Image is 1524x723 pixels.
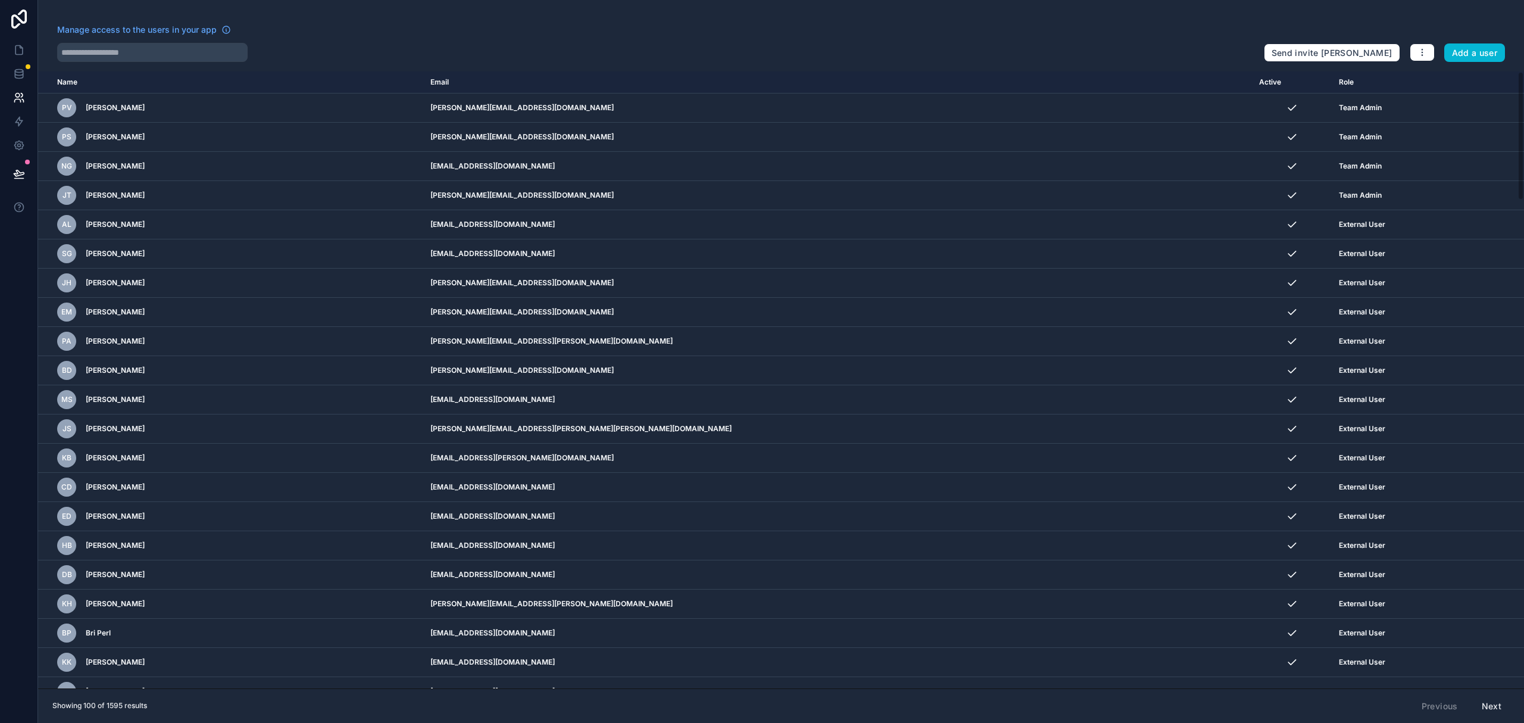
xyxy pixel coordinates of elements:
[61,395,73,404] span: MS
[423,385,1252,415] td: [EMAIL_ADDRESS][DOMAIN_NAME]
[86,424,145,434] span: [PERSON_NAME]
[423,71,1252,94] th: Email
[1339,424,1385,434] span: External User
[423,210,1252,239] td: [EMAIL_ADDRESS][DOMAIN_NAME]
[62,541,72,550] span: HB
[423,444,1252,473] td: [EMAIL_ADDRESS][PERSON_NAME][DOMAIN_NAME]
[1339,132,1382,142] span: Team Admin
[423,152,1252,181] td: [EMAIL_ADDRESS][DOMAIN_NAME]
[1339,628,1385,638] span: External User
[62,628,71,638] span: BP
[86,191,145,200] span: [PERSON_NAME]
[1339,336,1385,346] span: External User
[86,599,145,609] span: [PERSON_NAME]
[86,482,145,492] span: [PERSON_NAME]
[1264,43,1400,63] button: Send invite [PERSON_NAME]
[1339,191,1382,200] span: Team Admin
[86,687,145,696] span: [PERSON_NAME]
[86,336,145,346] span: [PERSON_NAME]
[62,132,71,142] span: PS
[1252,71,1332,94] th: Active
[1339,482,1385,492] span: External User
[423,619,1252,648] td: [EMAIL_ADDRESS][DOMAIN_NAME]
[86,628,111,638] span: Bri Perl
[38,71,1524,688] div: scrollable content
[1339,103,1382,113] span: Team Admin
[423,269,1252,298] td: [PERSON_NAME][EMAIL_ADDRESS][DOMAIN_NAME]
[62,336,71,346] span: PA
[423,298,1252,327] td: [PERSON_NAME][EMAIL_ADDRESS][DOMAIN_NAME]
[423,94,1252,123] td: [PERSON_NAME][EMAIL_ADDRESS][DOMAIN_NAME]
[423,415,1252,444] td: [PERSON_NAME][EMAIL_ADDRESS][PERSON_NAME][PERSON_NAME][DOMAIN_NAME]
[423,473,1252,502] td: [EMAIL_ADDRESS][DOMAIN_NAME]
[86,161,145,171] span: [PERSON_NAME]
[62,278,71,288] span: JH
[1473,696,1510,716] button: Next
[61,161,72,171] span: NG
[62,687,72,696] span: AB
[86,512,145,521] span: [PERSON_NAME]
[38,71,423,94] th: Name
[1339,657,1385,667] span: External User
[423,356,1252,385] td: [PERSON_NAME][EMAIL_ADDRESS][DOMAIN_NAME]
[1339,278,1385,288] span: External User
[1332,71,1466,94] th: Role
[1339,220,1385,229] span: External User
[1339,366,1385,375] span: External User
[1339,453,1385,463] span: External User
[1339,687,1385,696] span: External User
[423,531,1252,560] td: [EMAIL_ADDRESS][DOMAIN_NAME]
[423,327,1252,356] td: [PERSON_NAME][EMAIL_ADDRESS][PERSON_NAME][DOMAIN_NAME]
[62,570,72,579] span: DB
[1339,249,1385,258] span: External User
[1339,307,1385,317] span: External User
[423,239,1252,269] td: [EMAIL_ADDRESS][DOMAIN_NAME]
[86,570,145,579] span: [PERSON_NAME]
[1339,512,1385,521] span: External User
[423,560,1252,590] td: [EMAIL_ADDRESS][DOMAIN_NAME]
[61,482,72,492] span: CD
[86,366,145,375] span: [PERSON_NAME]
[62,220,71,229] span: AL
[57,24,217,36] span: Manage access to the users in your app
[86,395,145,404] span: [PERSON_NAME]
[63,191,71,200] span: JT
[1339,570,1385,579] span: External User
[63,424,71,434] span: JS
[423,590,1252,619] td: [PERSON_NAME][EMAIL_ADDRESS][PERSON_NAME][DOMAIN_NAME]
[62,366,72,375] span: BD
[86,249,145,258] span: [PERSON_NAME]
[61,307,72,317] span: EM
[57,24,231,36] a: Manage access to the users in your app
[423,502,1252,531] td: [EMAIL_ADDRESS][DOMAIN_NAME]
[423,648,1252,677] td: [EMAIL_ADDRESS][DOMAIN_NAME]
[86,103,145,113] span: [PERSON_NAME]
[86,307,145,317] span: [PERSON_NAME]
[52,701,147,710] span: Showing 100 of 1595 results
[86,657,145,667] span: [PERSON_NAME]
[86,132,145,142] span: [PERSON_NAME]
[62,512,71,521] span: ED
[1339,161,1382,171] span: Team Admin
[1339,395,1385,404] span: External User
[86,278,145,288] span: [PERSON_NAME]
[62,453,71,463] span: KB
[86,541,145,550] span: [PERSON_NAME]
[86,220,145,229] span: [PERSON_NAME]
[86,453,145,463] span: [PERSON_NAME]
[62,249,72,258] span: SG
[1339,541,1385,550] span: External User
[1444,43,1506,63] button: Add a user
[62,103,72,113] span: PV
[62,657,71,667] span: KK
[62,599,72,609] span: KH
[1339,599,1385,609] span: External User
[423,181,1252,210] td: [PERSON_NAME][EMAIL_ADDRESS][DOMAIN_NAME]
[423,123,1252,152] td: [PERSON_NAME][EMAIL_ADDRESS][DOMAIN_NAME]
[423,677,1252,706] td: [EMAIL_ADDRESS][DOMAIN_NAME]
